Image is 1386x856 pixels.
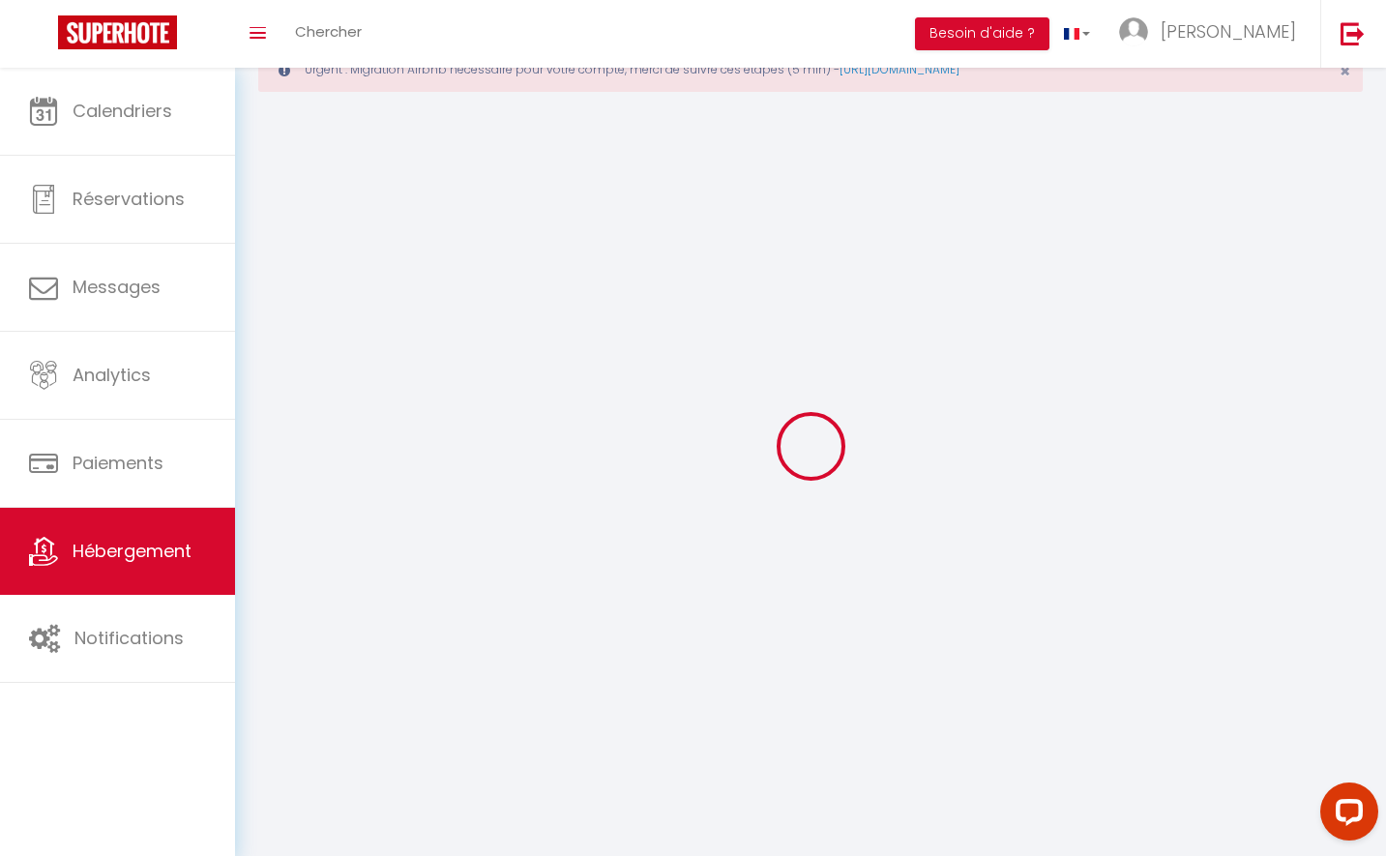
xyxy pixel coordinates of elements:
[73,451,163,475] span: Paiements
[1119,17,1148,46] img: ...
[74,626,184,650] span: Notifications
[258,47,1363,92] div: Urgent : Migration Airbnb nécessaire pour votre compte, merci de suivre ces étapes (5 min) -
[1305,775,1386,856] iframe: LiveChat chat widget
[1340,59,1350,83] span: ×
[58,15,177,49] img: Super Booking
[73,99,172,123] span: Calendriers
[1340,63,1350,80] button: Close
[840,61,959,77] a: [URL][DOMAIN_NAME]
[73,363,151,387] span: Analytics
[1341,21,1365,45] img: logout
[915,17,1049,50] button: Besoin d'aide ?
[73,275,161,299] span: Messages
[73,187,185,211] span: Réservations
[1161,19,1296,44] span: [PERSON_NAME]
[295,21,362,42] span: Chercher
[73,539,192,563] span: Hébergement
